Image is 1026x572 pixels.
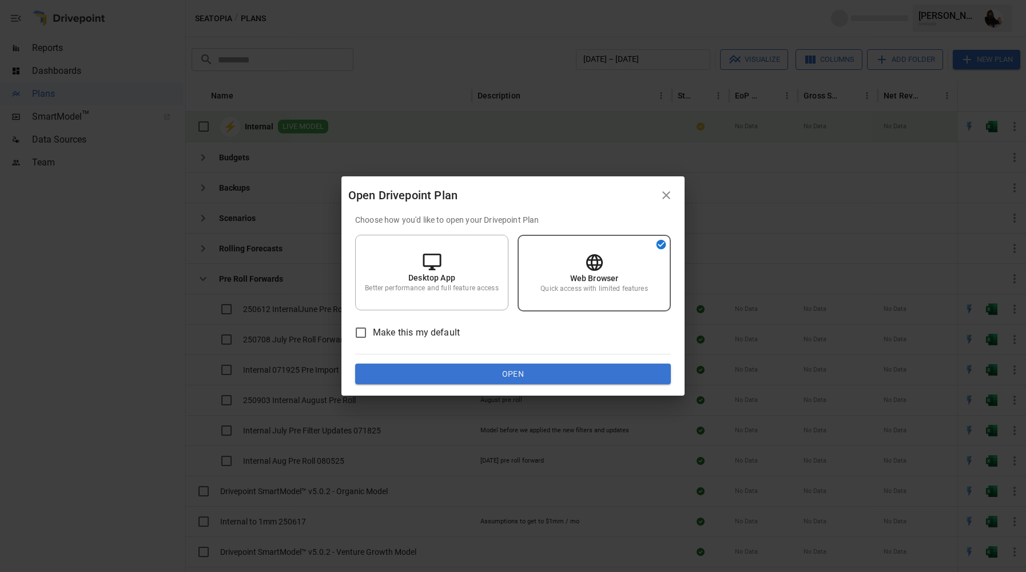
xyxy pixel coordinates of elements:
div: Open Drivepoint Plan [348,186,655,204]
p: Web Browser [570,273,619,284]
span: Make this my default [373,326,460,340]
p: Choose how you'd like to open your Drivepoint Plan [355,214,671,226]
p: Desktop App [408,272,455,283]
p: Better performance and full feature access [365,283,498,293]
p: Quick access with limited features [540,284,647,294]
button: Open [355,364,671,384]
